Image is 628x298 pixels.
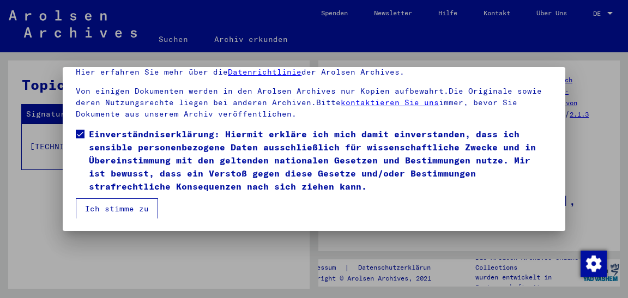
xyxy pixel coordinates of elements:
img: Zustimmung ändern [581,251,607,277]
p: Von einigen Dokumenten werden in den Arolsen Archives nur Kopien aufbewahrt.Die Originale sowie d... [76,86,552,120]
a: Datenrichtlinie [228,67,301,77]
p: Hier erfahren Sie mehr über die der Arolsen Archives. [76,66,552,78]
span: Einverständniserklärung: Hiermit erkläre ich mich damit einverstanden, dass ich sensible personen... [89,127,552,193]
button: Ich stimme zu [76,198,158,219]
a: kontaktieren Sie uns [341,98,439,107]
div: Zustimmung ändern [580,250,606,276]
